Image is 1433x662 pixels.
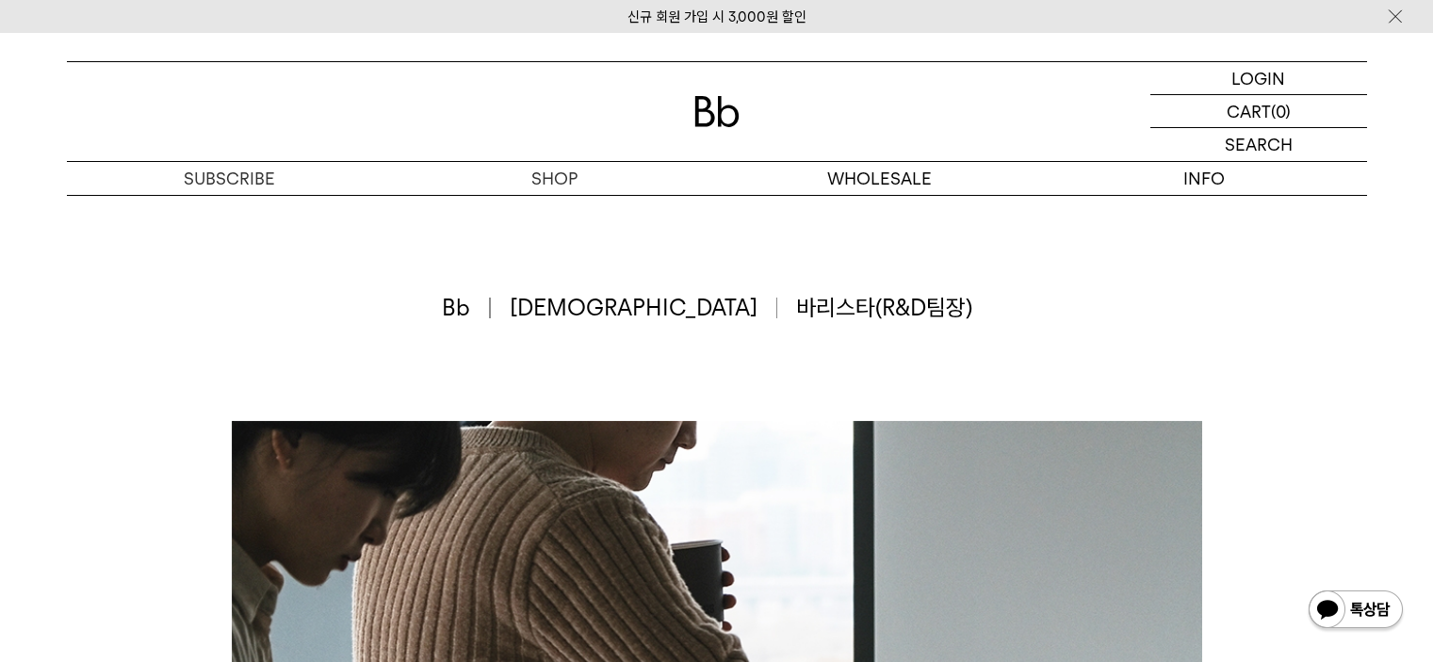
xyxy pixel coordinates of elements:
p: WHOLESALE [717,162,1042,195]
p: (0) [1271,95,1291,127]
a: CART (0) [1150,95,1367,128]
span: [DEMOGRAPHIC_DATA] [510,292,778,324]
p: LOGIN [1231,62,1285,94]
a: SHOP [392,162,717,195]
p: SEARCH [1225,128,1293,161]
p: INFO [1042,162,1367,195]
a: LOGIN [1150,62,1367,95]
a: 신규 회원 가입 시 3,000원 할인 [627,8,806,25]
a: SUBSCRIBE [67,162,392,195]
img: 로고 [694,96,740,127]
span: 바리스타(R&D팀장) [796,292,972,324]
span: Bb [442,292,491,324]
p: CART [1227,95,1271,127]
img: 카카오톡 채널 1:1 채팅 버튼 [1307,589,1405,634]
